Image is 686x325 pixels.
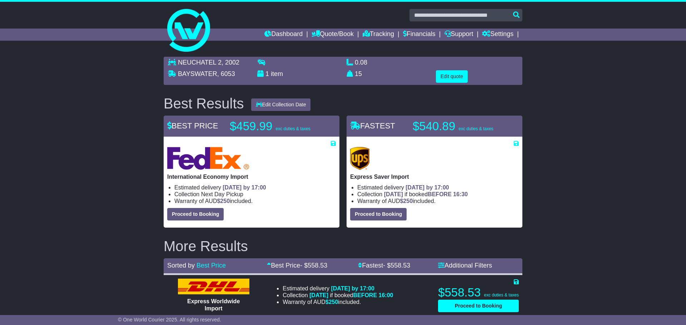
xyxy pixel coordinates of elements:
a: Tracking [363,29,394,41]
span: 250 [220,198,230,204]
span: exc duties & taxes [458,126,493,131]
span: $ [325,299,338,305]
a: Settings [482,29,513,41]
button: Edit quote [436,70,468,83]
li: Estimated delivery [357,184,519,191]
span: © One World Courier 2025. All rights reserved. [118,317,221,323]
a: Fastest- $558.53 [358,262,410,269]
p: Express Saver Import [350,173,519,180]
a: Dashboard [264,29,303,41]
span: $ [217,198,230,204]
img: FedEx Express: International Economy Import [167,147,249,170]
span: 558.53 [391,262,410,269]
span: if booked [384,191,468,197]
button: Proceed to Booking [438,300,519,312]
li: Warranty of AUD included. [357,198,519,204]
span: BEFORE [428,191,452,197]
span: BAYSWATER [178,70,217,77]
span: Express Worldwide Import [187,298,240,311]
span: NEUCHATEL 2 [178,59,222,66]
span: 0.08 [355,59,367,66]
div: Best Results [160,96,248,111]
span: Sorted by [167,262,195,269]
li: Collection [283,292,393,299]
span: [DATE] by 17:00 [223,184,266,191]
a: Support [444,29,473,41]
span: item [271,70,283,77]
span: Next Day Pickup [201,191,243,197]
a: Additional Filters [438,262,492,269]
span: 250 [403,198,413,204]
p: $558.53 [438,285,519,300]
img: DHL: Express Worldwide Import [178,279,249,294]
a: Quote/Book [312,29,354,41]
h2: More Results [164,238,522,254]
span: - $ [383,262,410,269]
li: Warranty of AUD included. [283,299,393,305]
p: $459.99 [230,119,319,133]
span: FASTEST [350,121,395,130]
span: - $ [300,262,327,269]
span: exc duties & taxes [275,126,310,131]
a: Financials [403,29,436,41]
span: BEST PRICE [167,121,218,130]
img: UPS (new): Express Saver Import [350,147,369,170]
a: Best Price [197,262,226,269]
span: $ [400,198,413,204]
li: Estimated delivery [174,184,336,191]
button: Proceed to Booking [350,208,407,220]
span: 16:30 [453,191,468,197]
p: $540.89 [413,119,502,133]
span: if booked [309,292,393,298]
span: 558.53 [308,262,327,269]
span: 16:00 [379,292,393,298]
li: Collection [357,191,519,198]
span: 1 [265,70,269,77]
span: 250 [329,299,338,305]
span: exc duties & taxes [484,293,519,298]
span: 15 [355,70,362,77]
span: , 6053 [217,70,235,77]
span: BEFORE [353,292,377,298]
button: Edit Collection Date [251,98,311,111]
span: [DATE] [384,191,403,197]
li: Estimated delivery [283,285,393,292]
button: Proceed to Booking [167,208,224,220]
a: Best Price- $558.53 [267,262,327,269]
li: Collection [174,191,336,198]
span: [DATE] by 17:00 [331,285,374,291]
span: [DATE] [309,292,328,298]
p: International Economy Import [167,173,336,180]
span: , 2002 [222,59,239,66]
span: [DATE] by 17:00 [406,184,449,191]
li: Warranty of AUD included. [174,198,336,204]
